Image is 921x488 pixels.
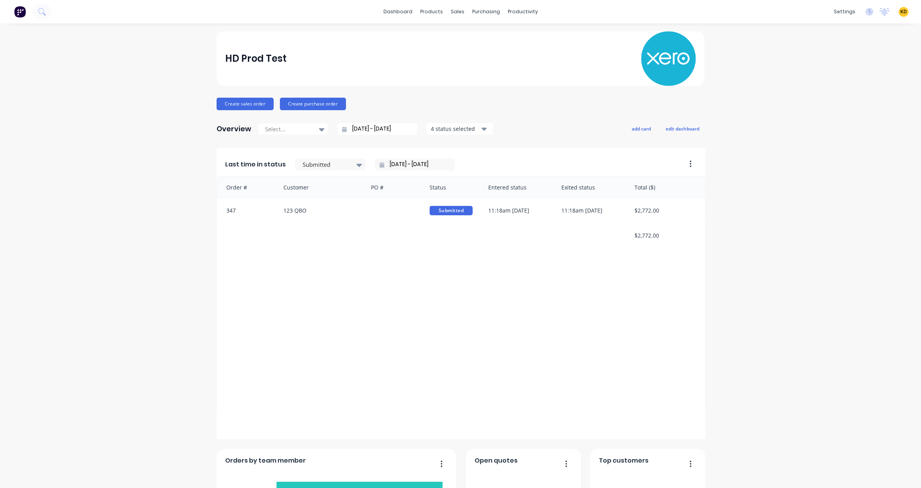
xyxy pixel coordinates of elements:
span: Open quotes [475,456,518,465]
span: Top customers [599,456,649,465]
div: Status [422,177,480,198]
div: products [416,6,447,18]
div: Customer [276,177,364,198]
div: 11:18am [DATE] [554,198,627,223]
div: 123 QBO [276,198,364,223]
span: Last time in status [225,160,286,169]
div: Entered status [480,177,554,198]
button: Create purchase order [280,98,346,110]
span: Orders by team member [225,456,306,465]
div: productivity [504,6,542,18]
img: HD Prod Test [641,31,696,86]
button: edit dashboard [661,123,704,134]
div: settings [830,6,859,18]
div: HD Prod Test [225,51,287,66]
button: Create sales order [217,98,274,110]
div: PO # [363,177,422,198]
div: sales [447,6,468,18]
button: 4 status selected [426,123,493,135]
span: KD [900,8,907,15]
input: Filter by date [384,159,452,170]
div: $2,772.00 [627,198,705,223]
div: Exited status [554,177,627,198]
div: 347 [217,198,276,223]
a: dashboard [380,6,416,18]
button: add card [627,123,656,134]
span: Submitted [430,206,473,215]
div: purchasing [468,6,504,18]
div: $2,772.00 [627,223,705,247]
div: 4 status selected [431,125,480,133]
img: Factory [14,6,26,18]
div: Overview [217,121,251,137]
div: 11:18am [DATE] [480,198,554,223]
div: Order # [217,177,276,198]
div: Total ($) [627,177,705,198]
